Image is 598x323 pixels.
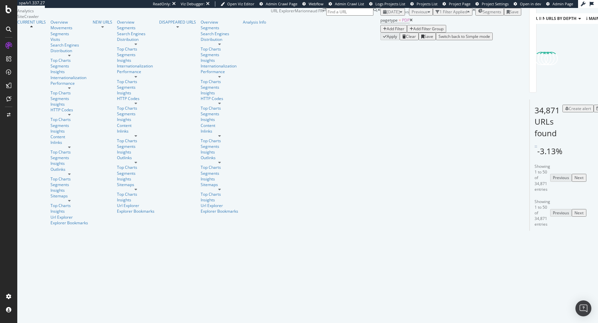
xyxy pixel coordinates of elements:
div: Internationalization [117,63,154,69]
a: Insights [201,90,238,96]
span: URLs by Depth [546,16,576,21]
div: Performance [117,69,154,74]
a: Analysis Info [243,19,266,25]
a: Segments [50,96,88,101]
a: Performance [50,80,88,86]
div: Insights [201,149,238,155]
div: Clear [406,34,416,39]
div: Previous [553,175,569,180]
div: Insights [201,176,238,182]
div: Top Charts [201,79,238,84]
div: Add Filter Group [413,26,444,32]
a: Url Explorer [50,214,88,220]
div: Viz Debugger: [181,1,205,7]
span: = [399,17,401,23]
a: Segments [201,170,238,176]
a: Explorer Bookmarks [201,208,238,214]
a: HTTP Codes [50,107,88,113]
a: Insights [117,57,154,63]
a: HTTP Codes [201,96,238,101]
button: Previous [550,209,572,217]
div: Top Charts [117,105,154,111]
div: Next [574,175,584,180]
div: Content [117,123,154,128]
button: Save [419,33,436,40]
div: Sitemaps [50,193,88,199]
a: Top Charts [50,117,88,122]
div: Apply [387,34,397,39]
a: Insights [201,117,238,122]
div: Insights [117,90,154,96]
a: Insights [50,161,88,166]
div: Insights [50,187,88,193]
h4: URLs by Depth [545,13,586,24]
div: Insights [50,101,88,107]
div: Internationalization [50,75,88,80]
button: Add Filter [380,25,407,33]
span: Open in dev [520,1,541,6]
a: Distribution [117,37,154,42]
span: Open Viz Editor [227,1,254,6]
div: Content [201,123,238,128]
span: Project Settings [482,1,509,6]
div: Insights [117,149,154,155]
div: URL Explorer [271,8,295,14]
img: Equal [535,146,537,148]
a: Top Charts [201,164,238,170]
a: Open in dev [514,1,541,7]
div: Save [510,9,519,15]
span: Previous [412,9,428,15]
a: Url Explorer [201,203,238,208]
button: Add Filter Group [407,25,446,33]
div: Marionnaud FR [295,8,323,40]
a: Explorer Bookmarks [50,220,88,226]
div: Overview [50,19,88,25]
div: Inlinks [50,140,88,145]
div: Segments [50,155,88,161]
div: Segments [50,31,88,37]
a: Top Charts [201,105,238,111]
a: Segments [50,63,88,69]
div: Outlinks [201,155,238,161]
a: Top Charts [201,46,238,52]
a: Search Engines [50,42,79,48]
div: Top Charts [201,138,238,144]
div: Segments [201,84,238,90]
a: NEW URLS [93,19,112,25]
input: Find a URL [326,8,373,16]
a: Distribution [50,48,88,54]
div: Open Intercom Messenger [575,300,591,316]
button: Save [504,8,521,16]
div: Top Charts [117,79,154,84]
a: Url Explorer [117,203,154,208]
button: Clear [400,33,419,40]
a: Insights [50,69,88,74]
div: Explorer Bookmarks [117,208,154,214]
div: Insights [50,128,88,134]
div: Top Charts [117,191,154,197]
div: SiteCrawler [17,14,271,19]
button: Next [572,174,586,181]
a: Content [50,134,88,140]
a: Project Page [443,1,470,7]
div: Movements [50,25,88,31]
a: Outlinks [50,166,88,172]
div: Overview [201,19,238,25]
div: Internationalization [201,63,238,69]
a: Segments [117,111,154,117]
div: Segments [117,144,154,149]
a: Distribution [201,37,238,42]
a: CURRENT URLS [17,19,46,25]
a: Project Settings [475,1,509,7]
